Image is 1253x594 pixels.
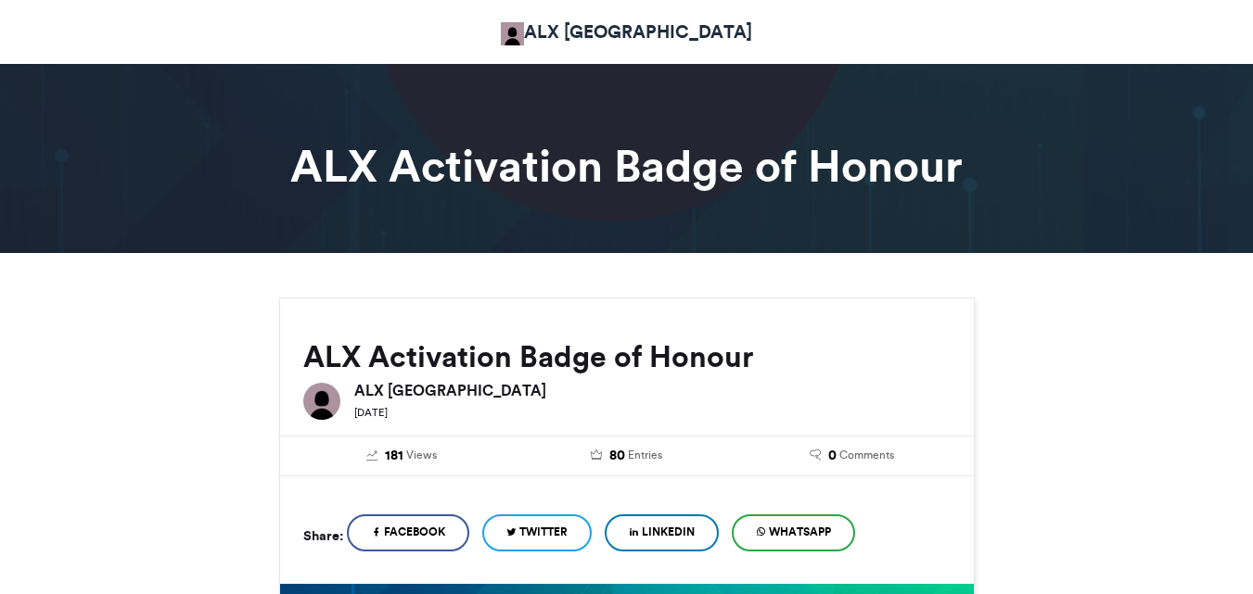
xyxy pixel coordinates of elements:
span: 181 [385,446,403,466]
a: LinkedIn [605,514,719,551]
h6: ALX [GEOGRAPHIC_DATA] [354,383,951,398]
h1: ALX Activation Badge of Honour [112,144,1142,188]
h5: Share: [303,524,343,548]
a: Twitter [482,514,592,551]
span: Entries [628,447,662,463]
a: WhatsApp [732,514,855,551]
span: 80 [609,446,625,466]
img: ALX Africa [501,22,524,45]
a: ALX [GEOGRAPHIC_DATA] [501,19,752,45]
span: Comments [839,447,894,463]
a: 0 Comments [753,446,951,466]
h2: ALX Activation Badge of Honour [303,340,951,373]
span: 0 [828,446,837,466]
span: Views [406,447,437,463]
span: Twitter [519,524,568,540]
span: Facebook [384,524,445,540]
a: 181 Views [303,446,501,466]
a: Facebook [347,514,469,551]
span: WhatsApp [769,524,831,540]
a: 80 Entries [528,446,725,466]
small: [DATE] [354,406,388,419]
img: ALX Africa [303,383,340,420]
span: LinkedIn [642,524,695,540]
